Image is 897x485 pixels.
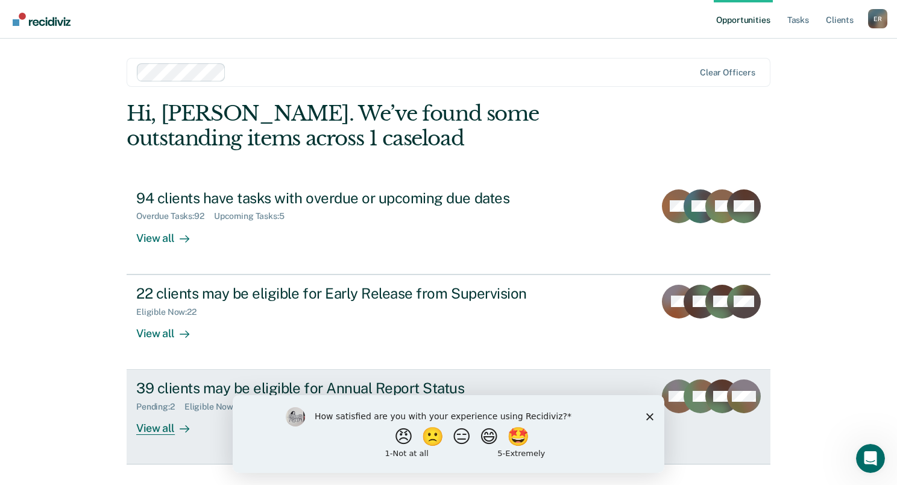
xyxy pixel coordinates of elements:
div: 39 clients may be eligible for Annual Report Status [136,379,559,397]
div: View all [136,412,204,436]
div: Eligible Now : 39 [184,402,256,412]
div: View all [136,317,204,340]
div: 94 clients have tasks with overdue or upcoming due dates [136,189,559,207]
div: Upcoming Tasks : 5 [214,211,294,221]
div: Clear officers [700,68,755,78]
iframe: Survey by Kim from Recidiviz [233,395,664,473]
div: E R [868,9,887,28]
div: Pending : 2 [136,402,184,412]
img: Recidiviz [13,13,71,26]
div: Hi, [PERSON_NAME]. We’ve found some outstanding items across 1 caseload [127,101,641,151]
a: 39 clients may be eligible for Annual Report StatusPending:2Eligible Now:39View all [127,370,770,464]
a: 22 clients may be eligible for Early Release from SupervisionEligible Now:22View all [127,274,770,370]
div: Eligible Now : 22 [136,307,206,317]
div: Overdue Tasks : 92 [136,211,214,221]
button: Profile dropdown button [868,9,887,28]
div: 22 clients may be eligible for Early Release from Supervision [136,285,559,302]
iframe: Intercom live chat [856,444,885,473]
a: 94 clients have tasks with overdue or upcoming due datesOverdue Tasks:92Upcoming Tasks:5View all [127,180,770,274]
div: View all [136,221,204,245]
